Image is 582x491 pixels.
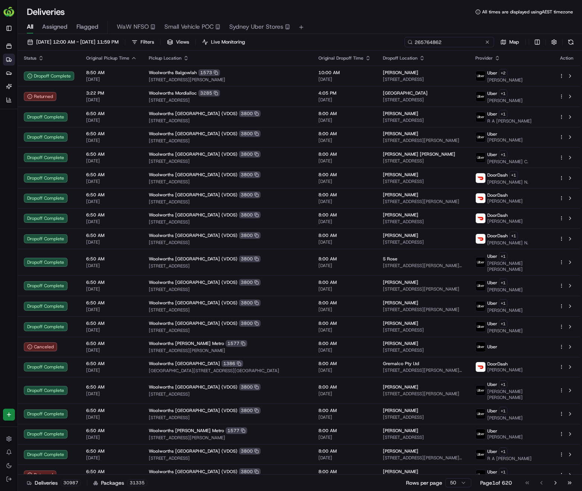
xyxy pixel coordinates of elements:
img: uber-new-logo.jpeg [476,322,485,332]
span: Original Pickup Time [86,55,129,61]
div: 3800 [239,384,261,390]
span: [DATE] [318,391,371,397]
div: 3800 [239,110,261,117]
span: [PERSON_NAME] [383,384,418,390]
span: [STREET_ADDRESS] [149,240,306,245]
span: [DATE] [318,434,371,440]
span: [STREET_ADDRESS] [149,158,306,164]
span: [STREET_ADDRESS] [149,415,306,421]
button: +1 [499,151,507,159]
span: [DATE] [86,434,137,440]
span: [PERSON_NAME] [383,300,418,306]
div: Returned [24,92,56,101]
span: Uber [487,449,497,454]
span: [PERSON_NAME] [487,77,523,83]
div: Page 1 of 620 [480,479,512,487]
div: 3800 [239,468,261,475]
span: Woolworths [GEOGRAPHIC_DATA] (VDOS) [149,232,237,238]
span: [STREET_ADDRESS] [149,391,306,397]
span: 6:50 AM [86,172,137,178]
span: Pickup Location [149,55,182,61]
span: Uber [487,91,497,96]
span: 8:00 AM [318,408,371,414]
img: uber-new-logo.jpeg [476,153,485,162]
span: [STREET_ADDRESS] [383,76,463,82]
span: [STREET_ADDRESS] [149,138,306,144]
span: [DATE] [318,367,371,373]
span: [STREET_ADDRESS][PERSON_NAME] [383,391,463,397]
span: Woolworths [GEOGRAPHIC_DATA] (VDOS) [149,172,237,178]
img: uber-new-logo.jpeg [476,92,485,101]
span: Live Monitoring [211,39,245,45]
button: Filters [128,37,157,47]
div: 3800 [239,151,261,158]
button: HomeRun [3,3,15,21]
input: Type to search [405,37,494,47]
button: +1 [499,320,507,328]
div: Deliveries [27,479,81,487]
span: Woolworths [GEOGRAPHIC_DATA] (VDOS) [149,256,237,262]
span: Woolworths [GEOGRAPHIC_DATA] (VDOS) [149,131,237,137]
span: 6:50 AM [86,111,137,117]
img: doordash_logo_v2.png [476,193,485,203]
span: [STREET_ADDRESS] [149,179,306,185]
div: 1386 [221,360,243,367]
span: All times are displayed using AEST timezone [482,9,573,15]
span: [PERSON_NAME] [487,367,523,373]
span: [STREET_ADDRESS][PERSON_NAME] [149,348,306,354]
span: Assigned [42,22,67,31]
span: Uber [487,428,497,434]
div: 3800 [239,300,261,306]
span: [PERSON_NAME] N. [487,179,528,185]
span: [STREET_ADDRESS][PERSON_NAME] [383,307,463,313]
span: [DATE] [86,347,137,353]
span: [DATE] [86,391,137,397]
span: Small Vehicle POC [164,22,214,31]
div: 3800 [239,191,261,198]
img: uber-new-logo.jpeg [476,342,485,352]
div: 1573 [198,69,220,76]
span: [DATE] [86,219,137,225]
span: [DATE] [318,76,371,82]
span: 8:00 AM [318,361,371,367]
span: [DATE] [86,117,137,123]
button: Dropoff Complete [24,72,74,80]
span: [DATE] [86,158,137,164]
span: Woolworths [GEOGRAPHIC_DATA] [149,361,220,367]
span: Woolworths Balgowlah [149,70,197,76]
span: [DATE] [318,307,371,313]
span: R A [PERSON_NAME] [487,118,532,124]
span: [PERSON_NAME] C. [487,159,528,165]
span: [DATE] [86,327,137,333]
span: [GEOGRAPHIC_DATA] [383,90,428,96]
span: [STREET_ADDRESS] [149,97,306,103]
span: Uber [487,131,497,137]
span: Woolworths Mordialloc [149,90,197,96]
span: [DATE] [86,307,137,313]
span: [DATE] [86,414,137,420]
span: [PERSON_NAME] [383,469,418,475]
button: [DATE] 12:00 AM - [DATE] 11:59 PM [24,37,122,47]
span: 8:00 AM [318,192,371,198]
span: Woolworths [GEOGRAPHIC_DATA] (VDOS) [149,408,237,414]
span: Woolworths [PERSON_NAME] Metro [149,340,224,346]
button: +1 [509,232,518,240]
p: Rows per page [406,479,442,487]
div: 3800 [239,130,261,137]
span: 6:50 AM [86,428,137,434]
span: [PERSON_NAME] [383,212,418,218]
span: 8:00 AM [318,172,371,178]
span: [PERSON_NAME] [487,218,523,224]
button: +2 [499,69,507,77]
span: [DATE] [318,414,371,420]
span: 8:00 AM [318,448,371,454]
span: [STREET_ADDRESS] [383,117,463,123]
span: 6:50 AM [86,279,137,285]
span: [STREET_ADDRESS] [383,239,463,245]
div: 30987 [61,479,81,486]
div: 3800 [239,171,261,178]
span: [DATE] [86,263,137,269]
span: [PERSON_NAME] [383,70,418,76]
button: +1 [509,171,518,179]
span: [PERSON_NAME] [383,320,418,326]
